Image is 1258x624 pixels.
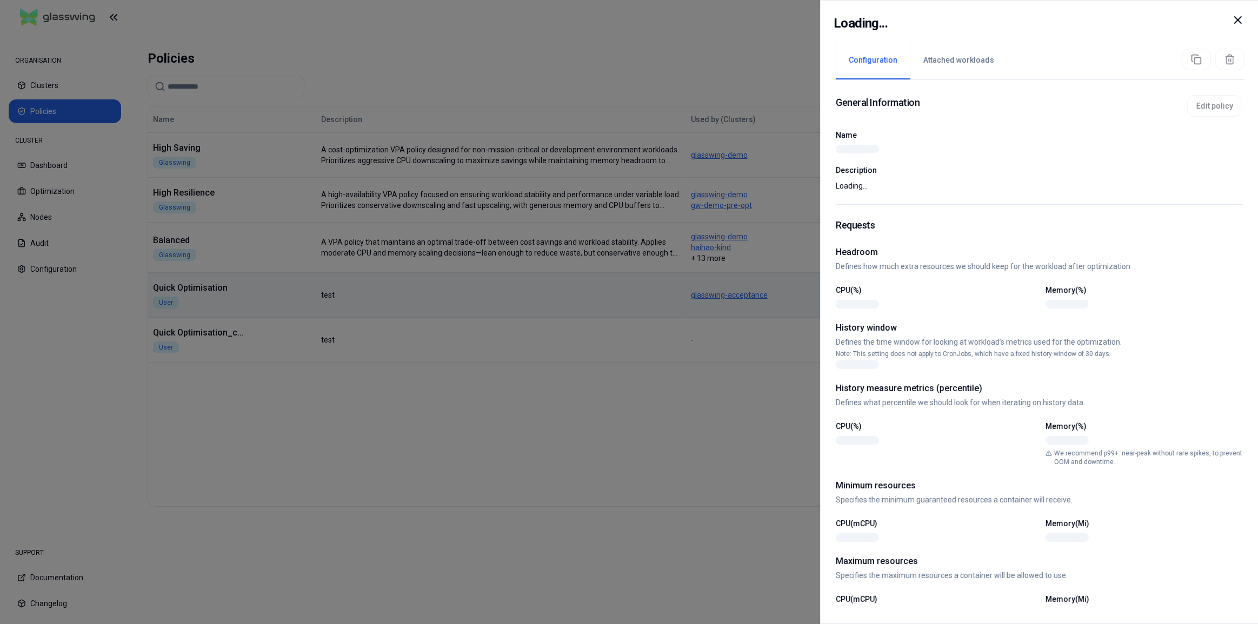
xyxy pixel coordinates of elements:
[836,570,1242,581] p: Specifies the maximum resources a container will be allowed to use.
[836,350,1242,358] p: Note: This setting does not apply to CronJobs, which have a fixed history window of 30 days.
[836,397,1242,408] p: Defines what percentile we should look for when iterating on history data.
[834,14,888,33] h2: Loading...
[836,218,1242,233] h1: Requests
[836,42,910,79] button: Configuration
[836,595,877,603] label: CPU(mCPU)
[836,166,1242,174] label: Description
[1046,422,1087,431] label: Memory(%)
[1054,449,1242,466] p: We recommend p99+: near-peak without rare spikes, to prevent OOM and downtime.
[836,321,1242,334] h2: History window
[910,42,1007,79] button: Attached workloads
[836,382,1242,395] h2: History measure metrics (percentile)
[836,131,857,139] label: Name
[836,337,1242,347] p: Defines the time window for looking at workload’s metrics used for the optimization.
[836,555,1242,568] h2: Maximum resources
[836,246,1242,259] h2: Headroom
[836,180,1242,191] p: Loading...
[836,519,877,528] label: CPU(mCPU)
[836,494,1242,505] p: Specifies the minimum guaranteed resources a container will receive.
[836,286,862,294] label: CPU(%)
[836,479,1242,492] h2: Minimum resources
[1046,519,1089,528] label: Memory(Mi)
[836,422,862,431] label: CPU(%)
[836,261,1242,272] p: Defines how much extra resources we should keep for the workload after optimization
[836,95,920,117] h1: General Information
[1046,595,1089,603] label: Memory(Mi)
[1046,286,1087,294] label: Memory(%)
